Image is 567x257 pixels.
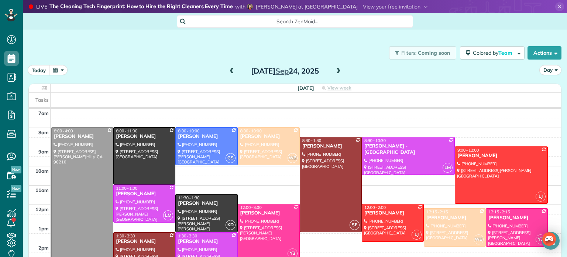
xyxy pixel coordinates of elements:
span: Coming soon [418,50,450,56]
span: 8am [38,129,49,135]
span: LM [443,163,453,173]
span: [DATE] [298,85,314,91]
div: [PERSON_NAME] [116,239,173,245]
span: Team [498,50,513,56]
span: KD [226,220,236,230]
span: WB [288,153,298,163]
span: 8:00 - 11:00 [116,128,137,133]
span: SF [350,220,360,230]
button: today [28,65,50,75]
span: 8:30 - 10:30 [364,138,386,143]
span: 1:30 - 3:30 [178,233,197,239]
div: [PERSON_NAME] - [GEOGRAPHIC_DATA] [364,143,453,156]
span: 7am [38,110,49,116]
div: [PERSON_NAME] [364,210,422,216]
div: [PERSON_NAME] [302,143,360,149]
span: Sep [275,66,289,75]
span: View week [327,85,351,91]
span: with [235,3,245,10]
h2: [DATE] 24, 2025 [239,67,331,75]
span: 2pm [38,245,49,251]
span: 1pm [38,226,49,231]
span: Y3 [536,234,546,244]
span: LM [163,210,173,220]
div: [PERSON_NAME] [178,200,235,207]
div: [PERSON_NAME] [54,133,111,140]
span: New [11,166,21,173]
span: 8:00 - 10:00 [178,128,199,133]
span: 9:00 - 12:00 [457,148,479,153]
span: Filters: [401,50,417,56]
div: [PERSON_NAME] [178,239,235,245]
div: [PERSON_NAME] [240,210,298,216]
span: 12pm [35,206,49,212]
span: New [11,185,21,192]
span: 11am [35,187,49,193]
span: GS [226,153,236,163]
span: 1:30 - 3:30 [116,233,135,239]
span: 8:00 - 10:00 [240,128,262,133]
span: 11:30 - 1:30 [178,195,199,200]
span: 12:00 - 3:00 [240,205,262,210]
button: Actions [528,46,561,60]
div: [PERSON_NAME] [116,191,173,197]
span: LJ [536,192,546,202]
span: 8:00 - 4:00 [54,128,73,133]
span: 11:00 - 1:00 [116,186,137,191]
img: libby-de-lucien-77da18b5e327069b8864256f4561c058dd9510108410bc45ca77b9bc9613edd4.jpg [247,4,253,10]
button: Day [539,65,561,75]
strong: The Cleaning Tech Fingerprint: How to Hire the Right Cleaners Every Time [49,3,233,11]
div: [PERSON_NAME] [178,133,235,140]
span: 12:15 - 2:15 [426,209,448,214]
span: 10am [35,168,49,174]
div: [PERSON_NAME] [488,215,546,221]
span: [PERSON_NAME] at [GEOGRAPHIC_DATA] [256,3,358,10]
span: 12:00 - 2:00 [364,205,386,210]
span: Tasks [35,97,49,103]
div: Open Intercom Messenger [542,232,560,250]
span: 9am [38,149,49,155]
div: [PERSON_NAME] [116,133,173,140]
span: WB [474,234,484,244]
div: [PERSON_NAME] [426,215,484,221]
div: [PERSON_NAME] [240,133,298,140]
span: 8:30 - 1:30 [302,138,322,143]
span: LJ [412,230,422,240]
span: Colored by [473,50,515,56]
span: 12:15 - 2:15 [488,209,510,214]
div: [PERSON_NAME] [457,153,546,159]
button: Colored byTeam [460,46,525,60]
